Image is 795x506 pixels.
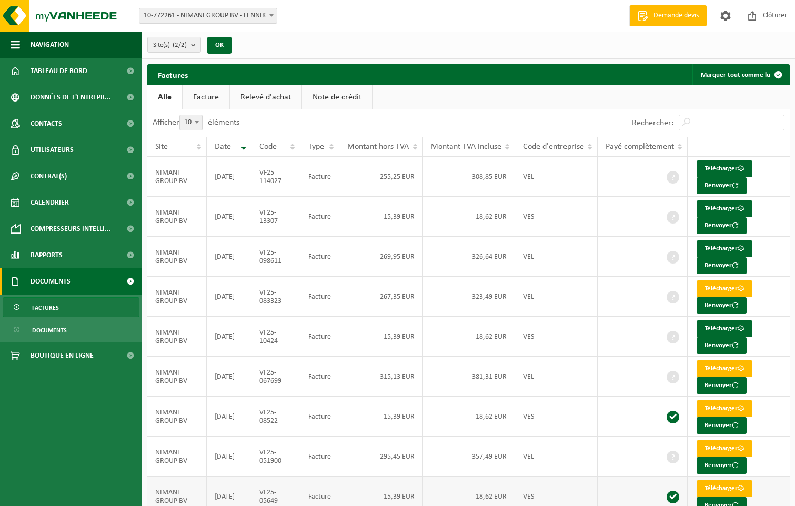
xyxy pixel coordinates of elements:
[339,277,423,317] td: 267,35 EUR
[31,163,67,189] span: Contrat(s)
[207,157,252,197] td: [DATE]
[207,37,232,54] button: OK
[153,37,187,53] span: Site(s)
[339,197,423,237] td: 15,39 EUR
[651,11,701,21] span: Demande devis
[300,317,339,357] td: Facture
[179,115,203,130] span: 10
[515,397,598,437] td: VES
[31,84,111,110] span: Données de l'entrepr...
[697,417,747,434] button: Renvoyer
[147,237,207,277] td: NIMANI GROUP BV
[32,320,67,340] span: Documents
[147,64,198,85] h2: Factures
[207,197,252,237] td: [DATE]
[31,137,74,163] span: Utilisateurs
[697,160,752,177] a: Télécharger
[207,437,252,477] td: [DATE]
[180,115,202,130] span: 10
[147,157,207,197] td: NIMANI GROUP BV
[300,357,339,397] td: Facture
[259,143,277,151] span: Code
[300,157,339,197] td: Facture
[339,357,423,397] td: 315,13 EUR
[139,8,277,23] span: 10-772261 - NIMANI GROUP BV - LENNIK
[423,437,516,477] td: 357,49 EUR
[251,397,300,437] td: VF25-08522
[31,32,69,58] span: Navigation
[339,397,423,437] td: 15,39 EUR
[515,157,598,197] td: VEL
[347,143,409,151] span: Montant hors TVA
[31,110,62,137] span: Contacts
[300,277,339,317] td: Facture
[431,143,501,151] span: Montant TVA incluse
[339,317,423,357] td: 15,39 EUR
[697,240,752,257] a: Télécharger
[183,85,229,109] a: Facture
[147,197,207,237] td: NIMANI GROUP BV
[251,197,300,237] td: VF25-13307
[32,298,59,318] span: Factures
[215,143,231,151] span: Date
[207,357,252,397] td: [DATE]
[423,197,516,237] td: 18,62 EUR
[697,360,752,377] a: Télécharger
[423,277,516,317] td: 323,49 EUR
[697,320,752,337] a: Télécharger
[230,85,301,109] a: Relevé d'achat
[31,58,87,84] span: Tableau de bord
[515,237,598,277] td: VEL
[697,480,752,497] a: Télécharger
[153,118,239,127] label: Afficher éléments
[339,237,423,277] td: 269,95 EUR
[251,357,300,397] td: VF25-067699
[302,85,372,109] a: Note de crédit
[515,357,598,397] td: VEL
[251,237,300,277] td: VF25-098611
[147,85,182,109] a: Alle
[697,297,747,314] button: Renvoyer
[423,237,516,277] td: 326,64 EUR
[147,277,207,317] td: NIMANI GROUP BV
[139,8,277,24] span: 10-772261 - NIMANI GROUP BV - LENNIK
[697,400,752,417] a: Télécharger
[629,5,707,26] a: Demande devis
[207,397,252,437] td: [DATE]
[300,237,339,277] td: Facture
[697,280,752,297] a: Télécharger
[147,317,207,357] td: NIMANI GROUP BV
[147,357,207,397] td: NIMANI GROUP BV
[697,257,747,274] button: Renvoyer
[692,64,789,85] button: Marquer tout comme lu
[31,216,111,242] span: Compresseurs intelli...
[697,217,747,234] button: Renvoyer
[423,317,516,357] td: 18,62 EUR
[697,440,752,457] a: Télécharger
[697,200,752,217] a: Télécharger
[147,437,207,477] td: NIMANI GROUP BV
[515,277,598,317] td: VEL
[300,397,339,437] td: Facture
[251,437,300,477] td: VF25-051900
[423,357,516,397] td: 381,31 EUR
[697,337,747,354] button: Renvoyer
[3,320,139,340] a: Documents
[3,297,139,317] a: Factures
[515,437,598,477] td: VEL
[251,317,300,357] td: VF25-10424
[697,377,747,394] button: Renvoyer
[308,143,324,151] span: Type
[697,177,747,194] button: Renvoyer
[31,189,69,216] span: Calendrier
[523,143,584,151] span: Code d'entreprise
[31,342,94,369] span: Boutique en ligne
[31,242,63,268] span: Rapports
[173,42,187,48] count: (2/2)
[207,317,252,357] td: [DATE]
[251,277,300,317] td: VF25-083323
[147,397,207,437] td: NIMANI GROUP BV
[606,143,674,151] span: Payé complètement
[339,437,423,477] td: 295,45 EUR
[147,37,201,53] button: Site(s)(2/2)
